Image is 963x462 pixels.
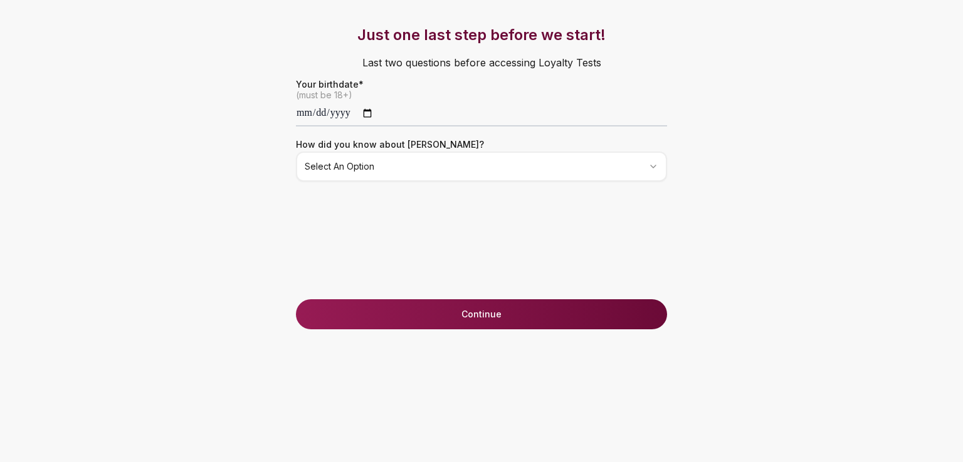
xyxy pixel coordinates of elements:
label: How did you know about [PERSON_NAME]? [296,139,484,150]
span: (must be 18+) [296,89,667,101]
h3: Just one last step before we start! [271,25,692,45]
button: Continue [296,299,667,329]
label: Your birthdate* [296,80,667,89]
p: Last two questions before accessing Loyalty Tests [271,45,692,80]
